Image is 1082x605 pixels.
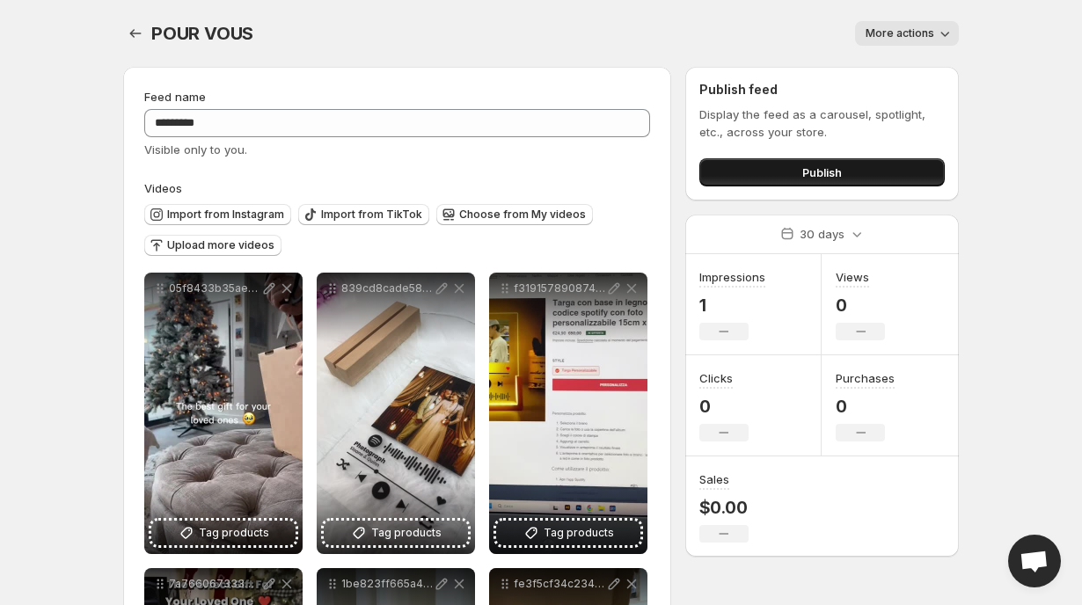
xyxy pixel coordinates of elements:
p: 0 [836,396,895,417]
span: More actions [866,26,934,40]
h3: Clicks [699,369,733,387]
span: Tag products [199,524,269,542]
button: Import from TikTok [298,204,429,225]
button: Publish [699,158,945,186]
span: Tag products [544,524,614,542]
p: 0 [836,295,885,316]
p: 30 days [800,225,844,243]
p: f319157890874331a4821b5b3c2c1ad3 [514,281,605,295]
p: 1 [699,295,765,316]
span: Upload more videos [167,238,274,252]
h3: Purchases [836,369,895,387]
p: 7a76606733344947b5cabcd2c41157a6 [169,577,260,591]
div: 839cd8cade58471fb3eb28e4d71dcb76Tag products [317,273,475,554]
p: 0 [699,396,749,417]
span: Import from Instagram [167,208,284,222]
button: Tag products [496,521,640,545]
span: Choose from My videos [459,208,586,222]
p: Display the feed as a carousel, spotlight, etc., across your store. [699,106,945,141]
span: Import from TikTok [321,208,422,222]
span: POUR VOUS [151,23,253,44]
p: $0.00 [699,497,749,518]
button: Import from Instagram [144,204,291,225]
button: More actions [855,21,959,46]
button: Tag products [324,521,468,545]
div: 05f8433b35ae41eca76907a4babb9af8Tag products [144,273,303,554]
button: Choose from My videos [436,204,593,225]
span: Feed name [144,90,206,104]
button: Upload more videos [144,235,281,256]
h3: Impressions [699,268,765,286]
button: Tag products [151,521,296,545]
span: Videos [144,181,182,195]
p: 839cd8cade58471fb3eb28e4d71dcb76 [341,281,433,295]
h3: Views [836,268,869,286]
p: 05f8433b35ae41eca76907a4babb9af8 [169,281,260,295]
p: 1be823ff665a4af48601142d76fb5923 [341,577,433,591]
h3: Sales [699,470,729,488]
button: Settings [123,21,148,46]
p: fe3f5cf34c23470c9fd222479413d9eb [514,577,605,591]
h2: Publish feed [699,81,945,98]
div: f319157890874331a4821b5b3c2c1ad3Tag products [489,273,647,554]
span: Publish [802,164,842,181]
span: Tag products [371,524,442,542]
span: Visible only to you. [144,142,247,157]
div: Open chat [1008,535,1061,587]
